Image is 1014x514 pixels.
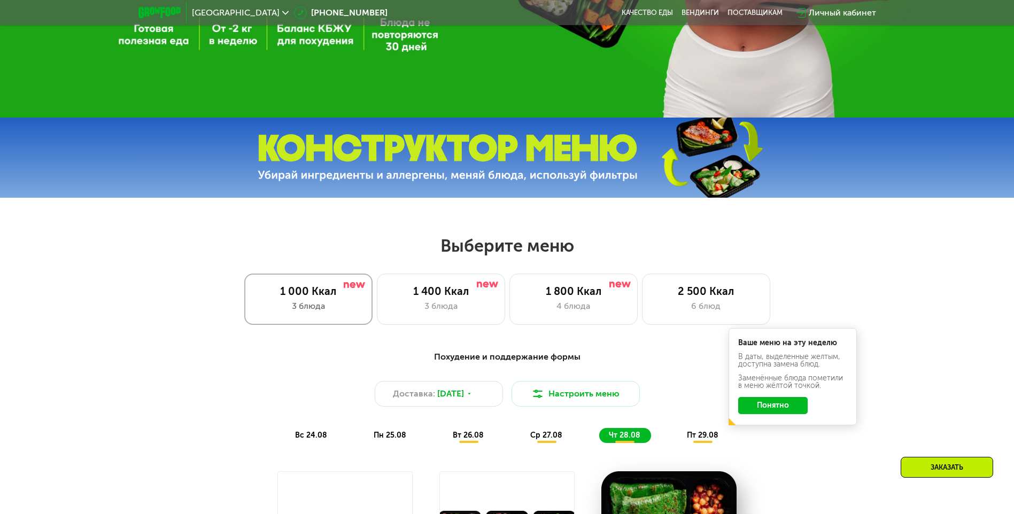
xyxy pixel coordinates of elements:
div: 1 800 Ккал [521,285,626,298]
span: чт 28.08 [609,431,640,440]
button: Понятно [738,397,808,414]
div: В даты, выделенные желтым, доступна замена блюд. [738,353,847,368]
span: вт 26.08 [453,431,484,440]
div: 1 400 Ккал [388,285,494,298]
div: 3 блюда [388,300,494,313]
div: Ваше меню на эту неделю [738,339,847,347]
div: 4 блюда [521,300,626,313]
span: пт 29.08 [687,431,718,440]
button: Настроить меню [512,381,640,407]
span: Доставка: [393,387,435,400]
span: [GEOGRAPHIC_DATA] [192,9,280,17]
div: поставщикам [727,9,783,17]
a: Вендинги [682,9,719,17]
span: [DATE] [437,387,464,400]
span: вс 24.08 [295,431,327,440]
div: 3 блюда [256,300,361,313]
div: Личный кабинет [809,6,876,19]
a: Качество еды [622,9,673,17]
div: Заказать [901,457,993,478]
div: 6 блюд [653,300,759,313]
h2: Выберите меню [34,235,980,256]
a: [PHONE_NUMBER] [294,6,388,19]
span: ср 27.08 [530,431,562,440]
div: Заменённые блюда пометили в меню жёлтой точкой. [738,375,847,390]
div: Похудение и поддержание формы [191,351,824,364]
div: 1 000 Ккал [256,285,361,298]
div: 2 500 Ккал [653,285,759,298]
span: пн 25.08 [374,431,406,440]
